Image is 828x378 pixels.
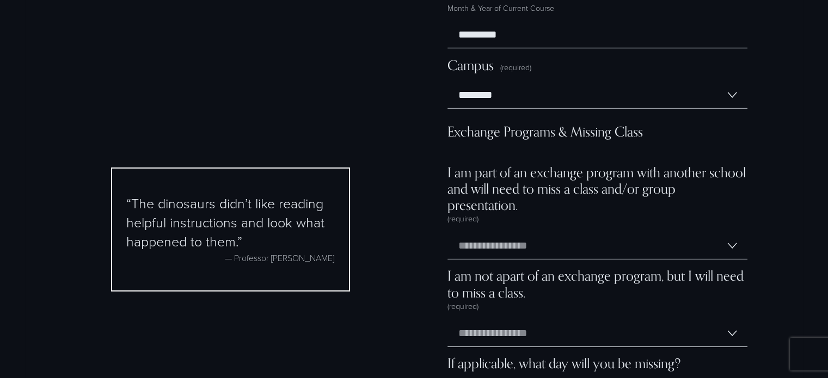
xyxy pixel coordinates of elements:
span: I am part of an exchange program with another school and will need to miss a class and/or group p... [447,164,747,213]
span: (required) [500,62,531,73]
figcaption: — Professor [PERSON_NAME] [126,251,334,264]
span: Campus [447,57,494,73]
span: (required) [447,301,479,312]
span: ” [237,232,242,251]
select: I am not apart of an exchange program, but I will need to miss a class. [447,320,747,347]
span: “ [126,194,131,213]
select: Campus [447,82,747,109]
blockquote: The dinosaurs didn’t like reading helpful instructions and look what happened to them. [126,194,334,251]
span: If applicable, what day will you be missing? [447,355,681,371]
span: I am not apart of an exchange program, but I will need to miss a class. [447,268,747,300]
span: (required) [447,213,479,224]
div: Exchange Programs & Missing Class [447,123,747,148]
select: I am part of an exchange program with another school and will need to miss a class and/or group p... [447,233,747,259]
